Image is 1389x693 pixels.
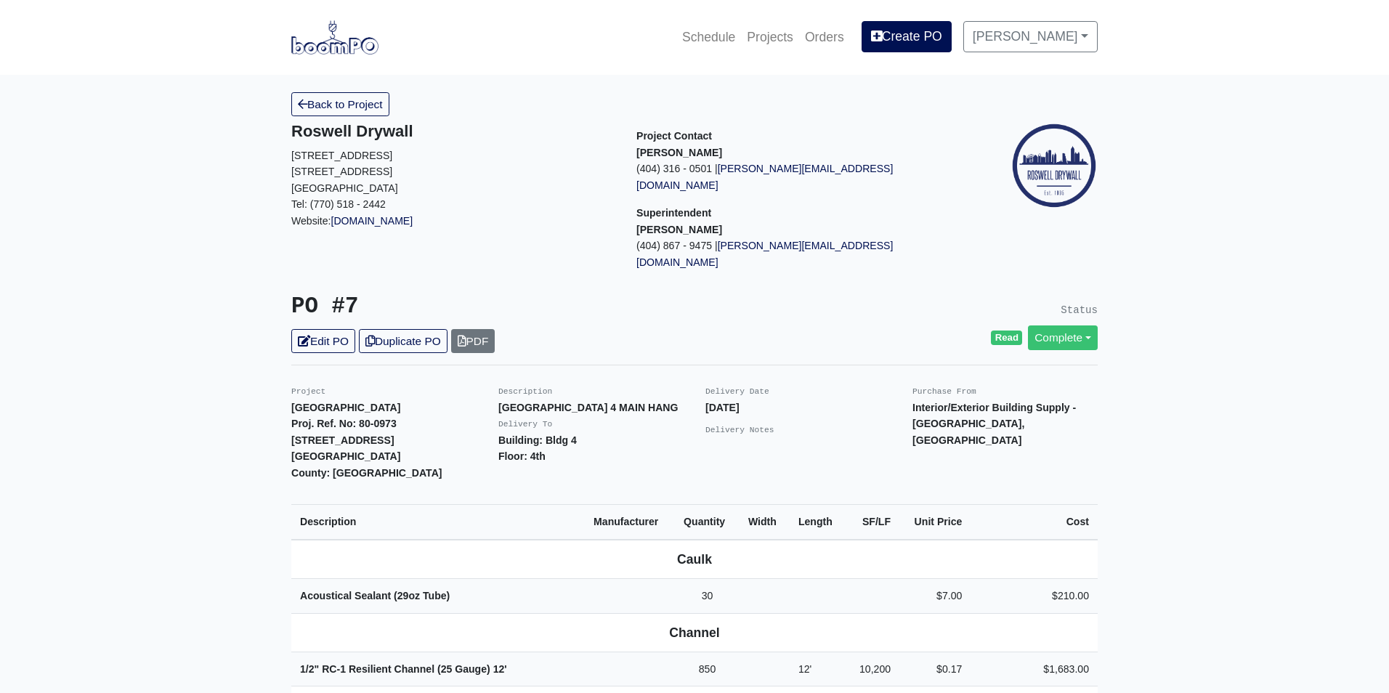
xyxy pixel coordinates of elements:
[963,21,1098,52] a: [PERSON_NAME]
[790,505,846,540] th: Length
[636,161,960,193] p: (404) 316 - 0501 |
[705,387,769,396] small: Delivery Date
[291,329,355,353] a: Edit PO
[498,420,552,429] small: Delivery To
[498,434,577,446] strong: Building: Bldg 4
[291,418,397,429] strong: Proj. Ref. No: 80-0973
[991,331,1022,345] span: Read
[705,426,774,434] small: Delivery Notes
[291,122,615,141] h5: Roswell Drywall
[291,147,615,164] p: [STREET_ADDRESS]
[291,505,585,540] th: Description
[300,663,507,675] strong: 1/2" RC-1 Resilient Channel (25 Gauge)
[291,92,389,116] a: Back to Project
[451,329,495,353] a: PDF
[798,663,811,675] span: 12'
[799,21,850,53] a: Orders
[1061,304,1098,316] small: Status
[291,434,394,446] strong: [STREET_ADDRESS]
[741,21,799,53] a: Projects
[675,579,740,614] td: 30
[498,402,678,413] strong: [GEOGRAPHIC_DATA] 4 MAIN HANG
[675,505,740,540] th: Quantity
[636,130,712,142] span: Project Contact
[912,387,976,396] small: Purchase From
[636,238,960,270] p: (404) 867 - 9475 |
[912,400,1098,449] p: Interior/Exterior Building Supply - [GEOGRAPHIC_DATA], [GEOGRAPHIC_DATA]
[585,505,675,540] th: Manufacturer
[636,147,722,158] strong: [PERSON_NAME]
[1028,325,1098,349] a: Complete
[636,163,893,191] a: [PERSON_NAME][EMAIL_ADDRESS][DOMAIN_NAME]
[846,652,899,686] td: 10,200
[669,625,719,640] b: Channel
[498,450,546,462] strong: Floor: 4th
[331,215,413,227] a: [DOMAIN_NAME]
[971,652,1098,686] td: $1,683.00
[971,579,1098,614] td: $210.00
[359,329,448,353] a: Duplicate PO
[676,21,741,53] a: Schedule
[862,21,952,52] a: Create PO
[291,180,615,197] p: [GEOGRAPHIC_DATA]
[675,652,740,686] td: 850
[636,240,893,268] a: [PERSON_NAME][EMAIL_ADDRESS][DOMAIN_NAME]
[291,450,400,462] strong: [GEOGRAPHIC_DATA]
[291,196,615,213] p: Tel: (770) 518 - 2442
[846,505,899,540] th: SF/LF
[291,20,378,54] img: boomPO
[291,467,442,479] strong: County: [GEOGRAPHIC_DATA]
[636,224,722,235] strong: [PERSON_NAME]
[899,579,971,614] td: $7.00
[899,505,971,540] th: Unit Price
[291,387,325,396] small: Project
[899,652,971,686] td: $0.17
[740,505,790,540] th: Width
[493,663,507,675] span: 12'
[291,122,615,229] div: Website:
[291,163,615,180] p: [STREET_ADDRESS]
[636,207,711,219] span: Superintendent
[300,590,450,601] strong: Acoustical Sealant (29oz Tube)
[498,387,552,396] small: Description
[971,505,1098,540] th: Cost
[677,552,712,567] b: Caulk
[291,402,400,413] strong: [GEOGRAPHIC_DATA]
[705,402,740,413] strong: [DATE]
[291,293,684,320] h3: PO #7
